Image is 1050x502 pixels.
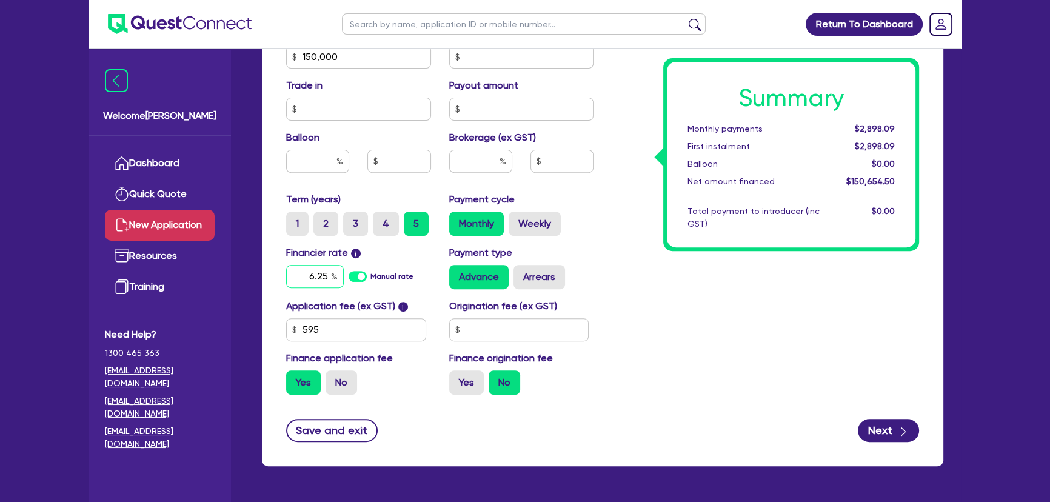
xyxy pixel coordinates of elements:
[115,218,129,232] img: new-application
[286,299,395,313] label: Application fee (ex GST)
[105,327,215,342] span: Need Help?
[103,109,216,123] span: Welcome [PERSON_NAME]
[105,241,215,272] a: Resources
[105,425,215,450] a: [EMAIL_ADDRESS][DOMAIN_NAME]
[286,130,319,145] label: Balloon
[286,212,309,236] label: 1
[513,265,565,289] label: Arrears
[286,351,393,366] label: Finance application fee
[449,299,557,313] label: Origination fee (ex GST)
[489,370,520,395] label: No
[115,279,129,294] img: training
[105,210,215,241] a: New Application
[105,272,215,303] a: Training
[351,249,361,258] span: i
[678,158,829,170] div: Balloon
[806,13,923,36] a: Return To Dashboard
[855,141,895,151] span: $2,898.09
[286,246,361,260] label: Financier rate
[105,347,215,360] span: 1300 465 363
[404,212,429,236] label: 5
[678,205,829,230] div: Total payment to introducer (inc GST)
[858,419,919,442] button: Next
[449,192,515,207] label: Payment cycle
[342,13,706,35] input: Search by name, application ID or mobile number...
[343,212,368,236] label: 3
[449,246,512,260] label: Payment type
[115,187,129,201] img: quick-quote
[872,159,895,169] span: $0.00
[449,130,536,145] label: Brokerage (ex GST)
[105,148,215,179] a: Dashboard
[509,212,561,236] label: Weekly
[398,302,408,312] span: i
[313,212,338,236] label: 2
[370,271,413,282] label: Manual rate
[105,179,215,210] a: Quick Quote
[678,122,829,135] div: Monthly payments
[286,370,321,395] label: Yes
[449,370,484,395] label: Yes
[678,140,829,153] div: First instalment
[105,69,128,92] img: icon-menu-close
[326,370,357,395] label: No
[872,206,895,216] span: $0.00
[108,14,252,34] img: quest-connect-logo-blue
[286,192,341,207] label: Term (years)
[115,249,129,263] img: resources
[678,175,829,188] div: Net amount financed
[449,78,518,93] label: Payout amount
[286,419,378,442] button: Save and exit
[687,84,895,113] h1: Summary
[105,364,215,390] a: [EMAIL_ADDRESS][DOMAIN_NAME]
[855,124,895,133] span: $2,898.09
[449,212,504,236] label: Monthly
[286,78,323,93] label: Trade in
[449,265,509,289] label: Advance
[449,351,553,366] label: Finance origination fee
[373,212,399,236] label: 4
[846,176,895,186] span: $150,654.50
[925,8,957,40] a: Dropdown toggle
[105,395,215,420] a: [EMAIL_ADDRESS][DOMAIN_NAME]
